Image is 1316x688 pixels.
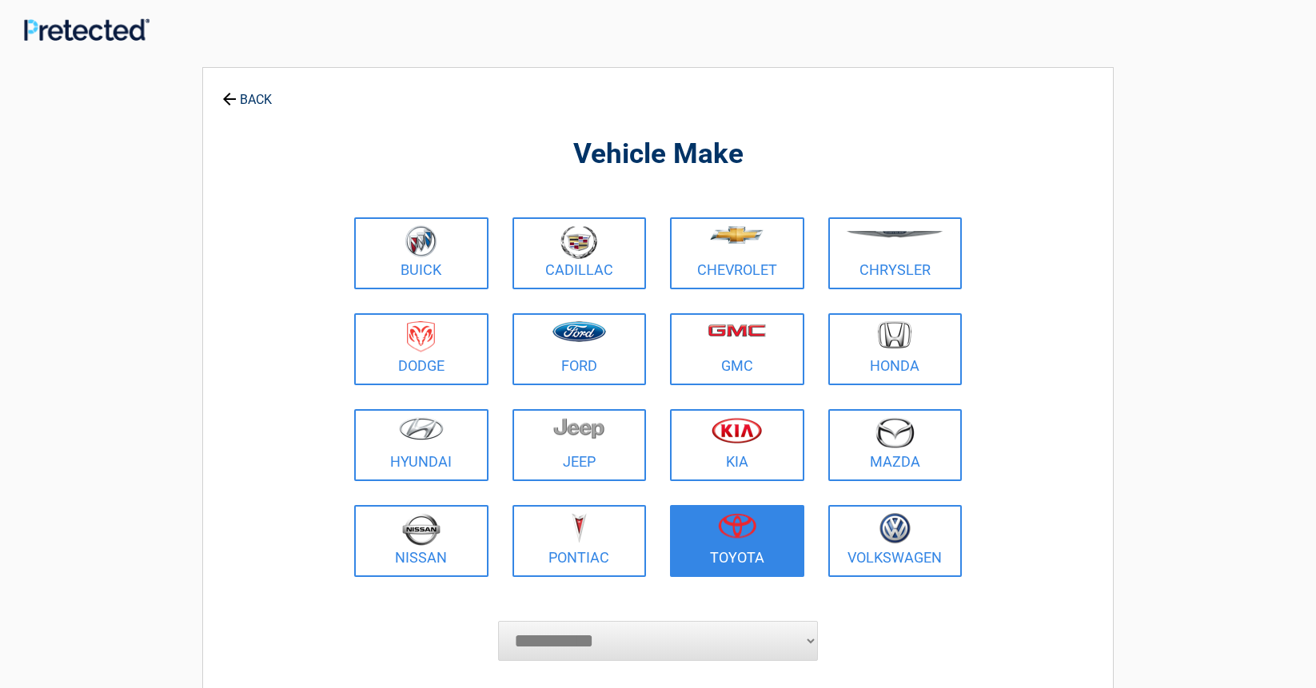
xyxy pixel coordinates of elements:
[560,225,597,259] img: cadillac
[879,513,911,544] img: volkswagen
[407,321,435,352] img: dodge
[828,409,963,481] a: Mazda
[670,409,804,481] a: Kia
[670,505,804,577] a: Toyota
[354,505,489,577] a: Nissan
[828,217,963,289] a: Chrysler
[405,225,437,257] img: buick
[571,513,587,543] img: pontiac
[354,409,489,481] a: Hyundai
[828,505,963,577] a: Volkswagen
[350,136,966,173] h2: Vehicle Make
[875,417,915,448] img: mazda
[402,513,441,546] img: nissan
[219,78,275,106] a: BACK
[552,321,606,342] img: ford
[878,321,911,349] img: honda
[553,417,604,439] img: jeep
[708,324,766,337] img: gmc
[354,217,489,289] a: Buick
[670,313,804,385] a: GMC
[712,417,762,443] img: kia
[512,409,647,481] a: Jeep
[846,231,943,238] img: chrysler
[512,313,647,385] a: Ford
[670,217,804,289] a: Chevrolet
[828,313,963,385] a: Honda
[718,513,756,539] img: toyota
[354,313,489,385] a: Dodge
[512,505,647,577] a: Pontiac
[399,417,444,440] img: hyundai
[24,18,150,41] img: Main Logo
[710,226,764,244] img: chevrolet
[512,217,647,289] a: Cadillac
